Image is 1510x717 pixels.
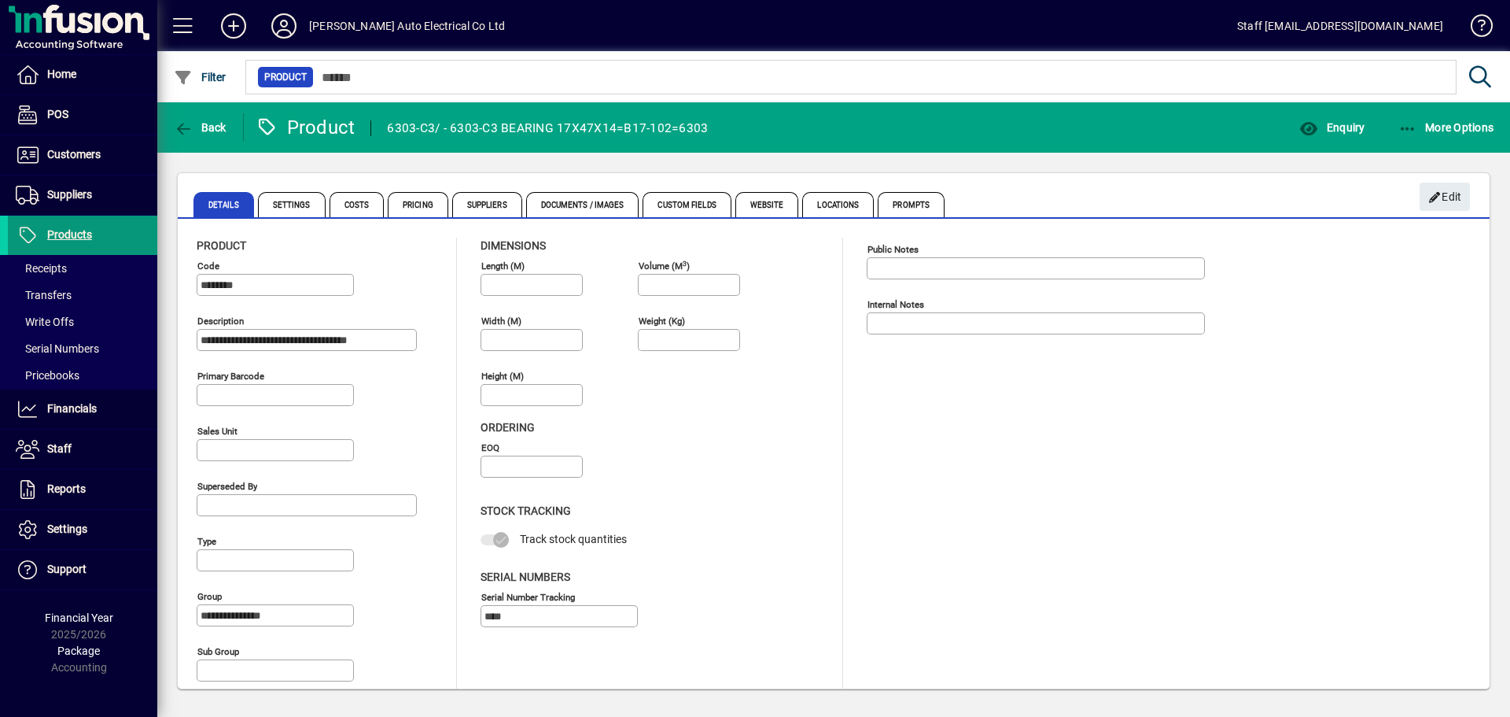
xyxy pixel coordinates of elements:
sup: 3 [683,259,687,267]
mat-label: Volume (m ) [639,261,690,272]
button: Back [170,113,230,142]
span: Support [47,563,87,575]
span: Receipts [16,262,67,275]
span: Ordering [481,421,535,434]
span: Pricebooks [16,369,79,382]
a: Home [8,55,157,94]
span: POS [47,108,68,120]
div: [PERSON_NAME] Auto Electrical Co Ltd [309,13,505,39]
a: Write Offs [8,309,157,335]
a: Support [8,550,157,589]
mat-label: Sub group [197,646,239,657]
a: Pricebooks [8,362,157,389]
a: Serial Numbers [8,335,157,362]
span: Financial Year [45,612,113,624]
mat-label: Width (m) [481,316,521,327]
span: Locations [802,192,874,217]
span: Customers [47,148,101,161]
span: Package [57,645,100,657]
span: Serial Numbers [16,342,99,355]
a: Reports [8,470,157,509]
a: Settings [8,510,157,549]
a: Receipts [8,255,157,282]
div: Product [256,115,355,140]
button: Add [208,12,259,40]
span: Reports [47,482,86,495]
a: Customers [8,135,157,175]
span: Transfers [16,289,72,301]
span: Filter [174,71,226,83]
span: Suppliers [47,188,92,201]
span: Back [174,121,226,134]
span: Custom Fields [643,192,731,217]
mat-label: Serial Number tracking [481,591,575,602]
mat-label: Internal Notes [867,299,924,310]
button: Filter [170,63,230,91]
span: Details [193,192,254,217]
mat-label: Primary barcode [197,371,264,382]
span: Prompts [878,192,945,217]
a: Staff [8,430,157,469]
mat-label: Weight (Kg) [639,316,685,327]
a: POS [8,95,157,135]
div: 6303-C3/ - 6303-C3 BEARING 17X47X14=B17-102=6303 [387,116,708,141]
a: Suppliers [8,176,157,215]
span: Staff [47,442,72,455]
button: Enquiry [1295,113,1368,142]
mat-label: Public Notes [867,244,919,255]
mat-label: Height (m) [481,371,524,382]
span: Products [47,228,92,241]
mat-label: Sales unit [197,426,238,437]
mat-label: Length (m) [481,261,525,272]
a: Transfers [8,282,157,309]
a: Financials [8,390,157,429]
span: Website [735,192,799,217]
span: Product [197,239,246,252]
mat-label: Type [197,536,216,547]
span: Enquiry [1299,121,1365,134]
span: Stock Tracking [481,504,571,517]
app-page-header-button: Back [157,113,244,142]
span: Track stock quantities [520,533,627,545]
span: Settings [47,523,87,535]
span: Pricing [388,192,448,217]
span: Dimensions [481,239,546,252]
button: More Options [1394,113,1498,142]
a: Knowledge Base [1459,3,1490,54]
button: Profile [259,12,309,40]
span: Product [264,69,307,85]
div: Staff [EMAIL_ADDRESS][DOMAIN_NAME] [1237,13,1443,39]
span: Serial Numbers [481,571,570,583]
span: Write Offs [16,316,74,328]
mat-label: Superseded by [197,481,257,492]
mat-label: Description [197,316,244,327]
span: Documents / Images [526,192,639,217]
mat-label: Code [197,261,219,272]
span: Costs [330,192,385,217]
button: Edit [1420,183,1470,211]
mat-label: EOQ [481,442,499,453]
span: Home [47,68,76,80]
span: Suppliers [452,192,522,217]
span: More Options [1398,121,1494,134]
mat-label: Group [197,591,222,602]
span: Edit [1428,184,1462,210]
span: Settings [258,192,326,217]
span: Financials [47,402,97,415]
